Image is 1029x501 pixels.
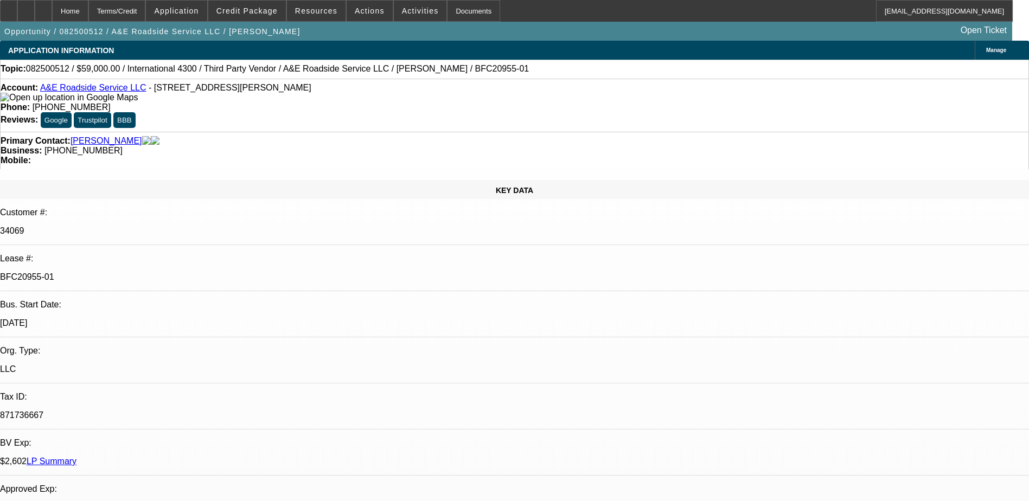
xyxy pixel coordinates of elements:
[27,457,76,466] a: LP Summary
[4,27,301,36] span: Opportunity / 082500512 / A&E Roadside Service LLC / [PERSON_NAME]
[113,112,136,128] button: BBB
[208,1,286,21] button: Credit Package
[1,64,26,74] strong: Topic:
[355,7,385,15] span: Actions
[956,21,1011,40] a: Open Ticket
[1,156,31,165] strong: Mobile:
[149,83,311,92] span: - [STREET_ADDRESS][PERSON_NAME]
[74,112,111,128] button: Trustpilot
[1,83,38,92] strong: Account:
[394,1,447,21] button: Activities
[216,7,278,15] span: Credit Package
[287,1,346,21] button: Resources
[146,1,207,21] button: Application
[33,102,111,112] span: [PHONE_NUMBER]
[26,64,529,74] span: 082500512 / $59,000.00 / International 4300 / Third Party Vendor / A&E Roadside Service LLC / [PE...
[1,93,138,102] img: Open up location in Google Maps
[496,186,533,195] span: KEY DATA
[41,112,72,128] button: Google
[1,146,42,155] strong: Business:
[1,93,138,102] a: View Google Maps
[44,146,123,155] span: [PHONE_NUMBER]
[986,47,1006,53] span: Manage
[1,102,30,112] strong: Phone:
[40,83,146,92] a: A&E Roadside Service LLC
[154,7,199,15] span: Application
[142,136,151,146] img: facebook-icon.png
[1,115,38,124] strong: Reviews:
[151,136,159,146] img: linkedin-icon.png
[402,7,439,15] span: Activities
[1,136,71,146] strong: Primary Contact:
[347,1,393,21] button: Actions
[295,7,337,15] span: Resources
[71,136,142,146] a: [PERSON_NAME]
[8,46,114,55] span: APPLICATION INFORMATION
